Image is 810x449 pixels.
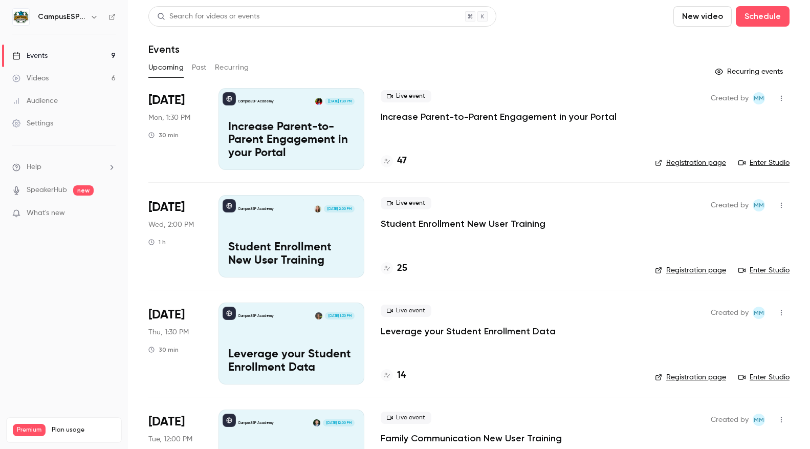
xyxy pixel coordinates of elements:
[12,51,48,61] div: Events
[52,426,115,434] span: Plan usage
[238,420,274,425] p: CampusESP Academy
[12,96,58,106] div: Audience
[313,419,320,426] img: Albert Perera
[655,372,726,382] a: Registration page
[736,6,790,27] button: Schedule
[315,98,322,105] img: Tawanna Brown
[738,265,790,275] a: Enter Studio
[711,199,749,211] span: Created by
[148,238,166,246] div: 1 h
[753,92,765,104] span: Mairin Matthews
[381,369,406,382] a: 14
[381,90,431,102] span: Live event
[754,92,764,104] span: MM
[38,12,86,22] h6: CampusESP Academy
[148,88,202,170] div: Aug 11 Mon, 2:30 PM (America/New York)
[314,205,321,212] img: Mairin Matthews
[753,414,765,426] span: Mairin Matthews
[148,220,194,230] span: Wed, 2:00 PM
[238,206,274,211] p: CampusESP Academy
[315,312,322,319] img: Mira Gandhi
[148,59,184,76] button: Upcoming
[148,113,190,123] span: Mon, 1:30 PM
[13,436,32,445] p: Videos
[381,305,431,317] span: Live event
[753,307,765,319] span: Mairin Matthews
[753,199,765,211] span: Mairin Matthews
[148,131,179,139] div: 30 min
[325,312,354,319] span: [DATE] 1:30 PM
[218,88,364,170] a: Increase Parent-to-Parent Engagement in your PortalCampusESP AcademyTawanna Brown[DATE] 1:30 PMIn...
[381,111,617,123] a: Increase Parent-to-Parent Engagement in your Portal
[711,414,749,426] span: Created by
[711,92,749,104] span: Created by
[148,414,185,430] span: [DATE]
[192,59,207,76] button: Past
[381,432,562,444] a: Family Communication New User Training
[228,348,355,375] p: Leverage your Student Enrollment Data
[738,372,790,382] a: Enter Studio
[711,307,749,319] span: Created by
[218,303,364,384] a: Leverage your Student Enrollment DataCampusESP AcademyMira Gandhi[DATE] 1:30 PMLeverage your Stud...
[148,199,185,216] span: [DATE]
[381,218,545,230] a: Student Enrollment New User Training
[73,185,94,196] span: new
[148,346,179,354] div: 30 min
[148,327,189,337] span: Thu, 1:30 PM
[738,158,790,168] a: Enter Studio
[215,59,249,76] button: Recurring
[655,158,726,168] a: Registration page
[218,195,364,277] a: Student Enrollment New User TrainingCampusESP AcademyMairin Matthews[DATE] 2:00 PMStudent Enrollm...
[27,162,41,173] span: Help
[228,121,355,160] p: Increase Parent-to-Parent Engagement in your Portal
[103,209,116,218] iframe: Noticeable Trigger
[27,185,67,196] a: SpeakerHub
[325,98,354,105] span: [DATE] 1:30 PM
[95,436,115,445] p: / 150
[148,92,185,109] span: [DATE]
[381,325,556,337] a: Leverage your Student Enrollment Data
[397,369,406,382] h4: 14
[381,262,407,275] a: 25
[12,73,49,83] div: Videos
[238,313,274,318] p: CampusESP Academy
[655,265,726,275] a: Registration page
[324,205,354,212] span: [DATE] 2:00 PM
[148,43,180,55] h1: Events
[754,199,764,211] span: MM
[323,419,354,426] span: [DATE] 12:00 PM
[381,154,407,168] a: 47
[157,11,259,22] div: Search for videos or events
[397,262,407,275] h4: 25
[13,424,46,436] span: Premium
[12,162,116,173] li: help-dropdown-opener
[381,197,431,209] span: Live event
[148,303,202,384] div: Aug 14 Thu, 2:30 PM (America/New York)
[148,307,185,323] span: [DATE]
[238,99,274,104] p: CampusESP Academy
[148,195,202,277] div: Aug 13 Wed, 3:00 PM (America/New York)
[27,208,65,219] span: What's new
[381,412,431,424] span: Live event
[13,9,29,25] img: CampusESP Academy
[673,6,732,27] button: New video
[95,438,101,444] span: 23
[148,434,192,444] span: Tue, 12:00 PM
[754,307,764,319] span: MM
[397,154,407,168] h4: 47
[754,414,764,426] span: MM
[228,241,355,268] p: Student Enrollment New User Training
[710,63,790,80] button: Recurring events
[12,118,53,129] div: Settings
